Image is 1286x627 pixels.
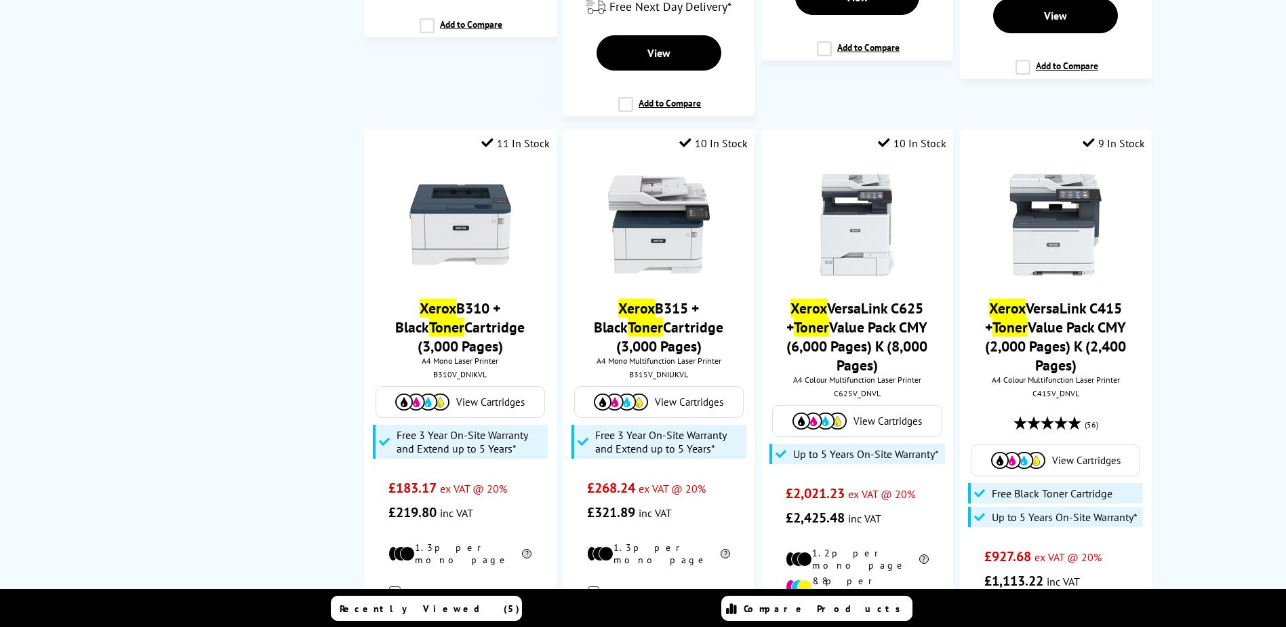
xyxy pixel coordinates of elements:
span: A4 Mono Multifunction Laser Printer [569,356,748,366]
span: £927.68 [984,548,1031,565]
span: A4 Colour Multifunction Laser Printer [768,375,946,385]
a: XeroxVersaLink C625 +TonerValue Pack CMY (6,000 Pages) K (8,000 Pages) [786,299,927,375]
span: View Cartridges [456,396,525,408]
label: Add to Compare [817,41,900,67]
div: B315V_DNIUKVL [573,369,744,379]
img: Xerox-VersaLink-C415-Front-Main-Small.jpg [1005,174,1106,275]
div: modal_delivery [371,576,549,614]
span: View [1044,9,1067,22]
div: 9 In Stock [1083,136,1145,150]
div: 11 In Stock [481,136,550,150]
a: View Cartridges [383,394,538,411]
span: inc VAT [1047,575,1080,588]
label: Add to Compare [420,18,502,44]
span: Up to 5 Years On-Site Warranty* [992,510,1138,524]
a: XeroxB310 + BlackTonerCartridge (3,000 Pages) [395,299,525,356]
li: 8.8p per colour page [786,575,929,599]
li: 1.3p per mono page [388,541,531,566]
img: Xerox-B315-Front-Small.jpg [608,174,710,275]
img: Cartridges [594,394,648,411]
img: Xerox-VersaLink-C625-Front-Small.jpg [806,174,908,275]
span: £321.89 [587,503,635,521]
span: Up to 5 Years On-Site Warranty* [793,447,939,461]
span: £2,425.48 [786,509,845,527]
span: £2,021.23 [786,484,845,502]
span: ex VAT @ 20% [639,482,706,495]
div: 10 In Stock [679,136,748,150]
mark: Toner [992,318,1028,337]
div: C625V_DNVL [771,388,943,398]
a: View [597,35,721,71]
span: £1,113.22 [984,572,1043,590]
div: modal_delivery [569,576,748,614]
mark: Toner [429,318,464,337]
a: XeroxVersaLink C415 +TonerValue Pack CMY (2,000 Pages) K (2,400 Pages) [985,299,1126,375]
li: 1.2p per mono page [786,547,929,571]
div: C415V_DNVL [970,388,1142,398]
mark: Xerox [420,299,456,318]
a: Recently Viewed (5) [331,596,522,621]
img: Cartridges [991,452,1045,469]
img: Cartridges [395,394,449,411]
img: XeroxB310-Front-Main-Small.jpg [409,174,511,275]
span: View Cartridges [655,396,723,408]
span: View Cartridges [1052,454,1121,467]
span: ex VAT @ 20% [848,487,915,501]
a: XeroxB315 + BlackTonerCartridge (3,000 Pages) [594,299,723,356]
label: Add to Compare [1016,60,1098,85]
a: View Cartridges [582,394,736,411]
img: Cartridges [792,413,847,430]
span: Free 3 Year On-Site Warranty and Extend up to 5 Years* [397,428,544,455]
span: ex VAT @ 20% [1034,550,1102,564]
a: Compare Products [721,596,912,621]
mark: Xerox [790,299,827,318]
span: inc VAT [639,506,672,520]
span: (56) [1085,412,1098,438]
div: B310V_DNIKVL [374,369,546,379]
mark: Toner [794,318,829,337]
label: Add to Compare [618,97,701,123]
span: A4 Colour Multifunction Laser Printer [967,375,1145,385]
mark: Xerox [989,299,1026,318]
span: inc VAT [440,506,473,520]
span: £219.80 [388,503,437,521]
span: Free 3 Year On-Site Warranty and Extend up to 5 Years* [595,428,743,455]
span: View Cartridges [853,415,922,427]
mark: Toner [628,318,663,337]
div: 10 In Stock [878,136,946,150]
span: View [647,46,670,60]
span: Free Next Day Delivery* [609,588,731,603]
li: 1.3p per mono page [587,541,730,566]
span: Recently Viewed (5) [340,603,520,615]
span: A4 Mono Laser Printer [371,356,549,366]
span: Free Next Day Delivery* [411,588,533,603]
span: inc VAT [848,512,881,525]
a: View Cartridges [780,413,934,430]
span: ex VAT @ 20% [440,482,507,495]
span: £268.24 [587,479,635,497]
a: View Cartridges [978,452,1133,469]
mark: Xerox [618,299,655,318]
span: Compare Products [744,603,908,615]
span: £183.17 [388,479,437,497]
span: Free Black Toner Cartridge [992,487,1112,500]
